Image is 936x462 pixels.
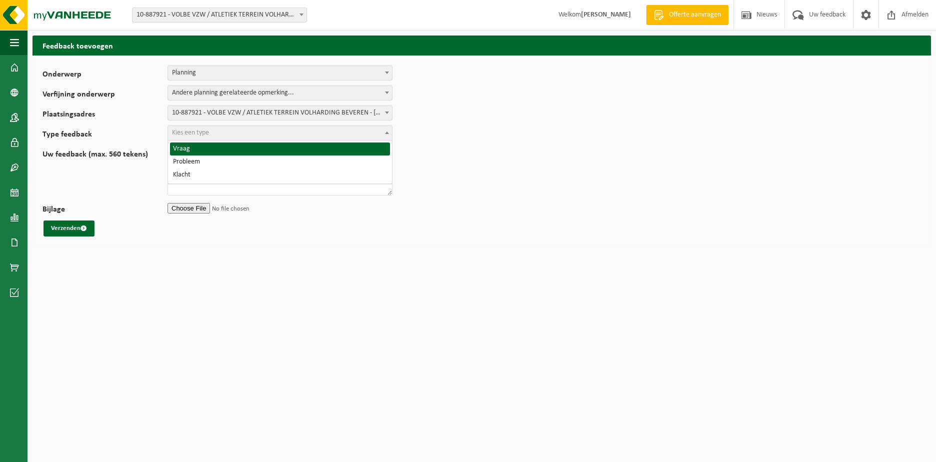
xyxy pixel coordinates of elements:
h2: Feedback toevoegen [32,35,931,55]
label: Onderwerp [42,70,167,80]
label: Type feedback [42,130,167,140]
span: Andere planning gerelateerde opmerking... [167,85,392,100]
label: Plaatsingsadres [42,110,167,120]
span: Andere planning gerelateerde opmerking... [168,86,392,100]
label: Verfijning onderwerp [42,90,167,100]
li: Probleem [170,155,390,168]
li: Vraag [170,142,390,155]
label: Bijlage [42,205,167,215]
button: Verzenden [43,220,94,236]
span: Offerte aanvragen [666,10,723,20]
span: 10-887921 - VOLBE VZW / ATLETIEK TERREIN VOLHARDING BEVEREN - BEVEREN-WAAS [132,8,306,22]
span: Planning [168,66,392,80]
li: Klacht [170,168,390,181]
strong: [PERSON_NAME] [581,11,631,18]
a: Offerte aanvragen [646,5,728,25]
span: 10-887921 - VOLBE VZW / ATLETIEK TERREIN VOLHARDING BEVEREN - KLAPPERSTRAAT 103 - BEVEREN-WAAS [168,106,392,120]
span: Kies een type [172,129,209,136]
span: 10-887921 - VOLBE VZW / ATLETIEK TERREIN VOLHARDING BEVEREN - BEVEREN-WAAS [132,7,307,22]
span: Planning [167,65,392,80]
label: Uw feedback (max. 560 tekens) [42,150,167,195]
span: 10-887921 - VOLBE VZW / ATLETIEK TERREIN VOLHARDING BEVEREN - KLAPPERSTRAAT 103 - BEVEREN-WAAS [167,105,392,120]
